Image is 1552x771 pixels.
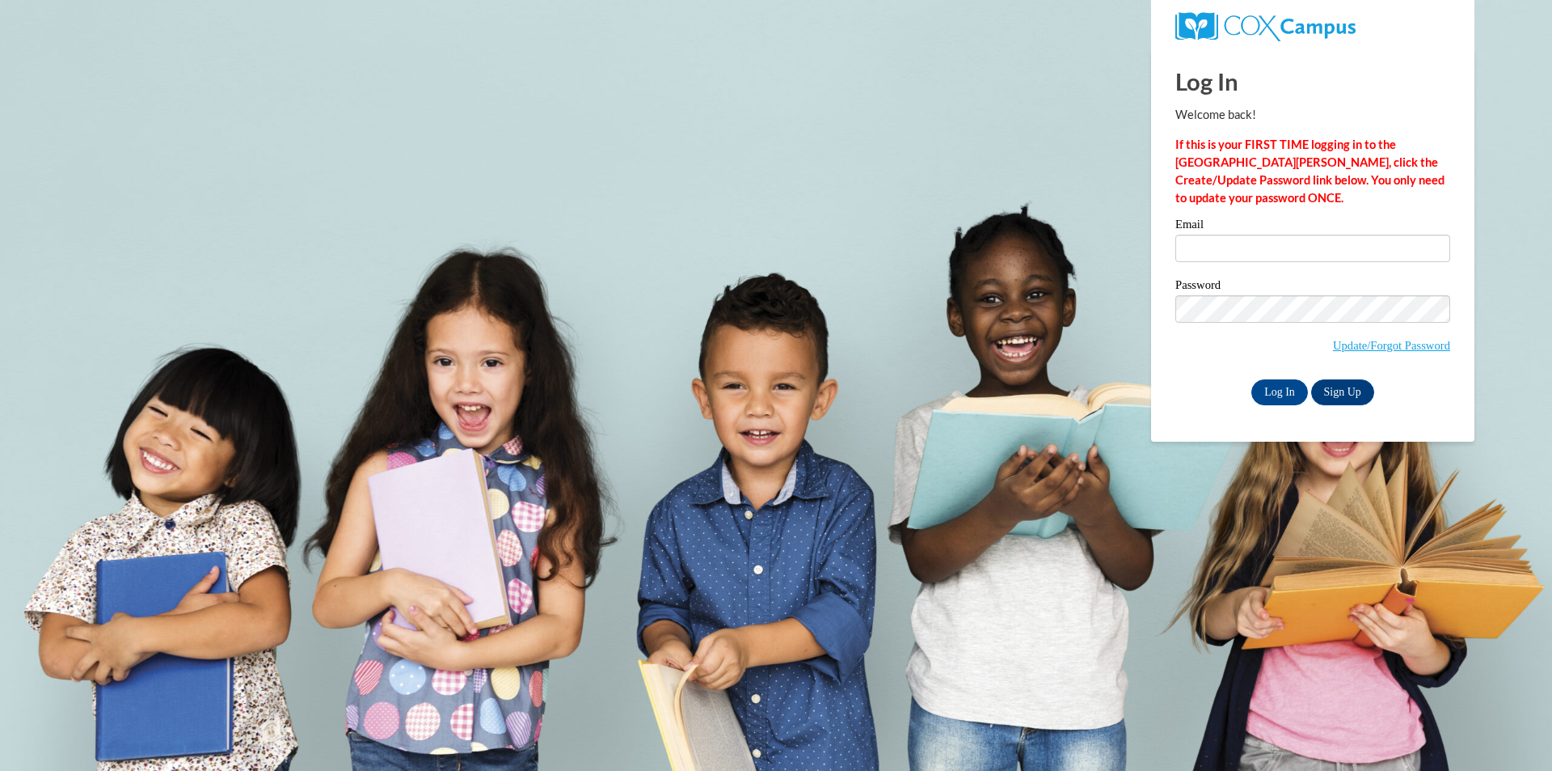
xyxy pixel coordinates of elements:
[1175,279,1450,295] label: Password
[1175,19,1356,32] a: COX Campus
[1175,12,1356,41] img: COX Campus
[1251,379,1308,405] input: Log In
[1175,218,1450,235] label: Email
[1333,339,1450,352] a: Update/Forgot Password
[1311,379,1374,405] a: Sign Up
[1175,65,1450,98] h1: Log In
[1175,138,1444,205] strong: If this is your FIRST TIME logging in to the [GEOGRAPHIC_DATA][PERSON_NAME], click the Create/Upd...
[1175,106,1450,124] p: Welcome back!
